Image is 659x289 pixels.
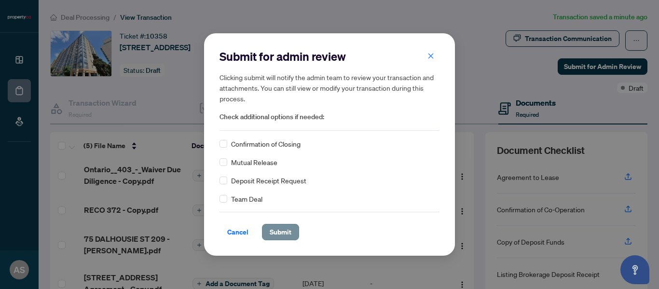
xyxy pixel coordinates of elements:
span: Mutual Release [231,157,277,167]
span: Cancel [227,224,248,240]
button: Open asap [620,255,649,284]
span: Deposit Receipt Request [231,175,306,186]
span: close [427,53,434,59]
span: Confirmation of Closing [231,138,301,149]
button: Submit [262,224,299,240]
span: Submit [270,224,291,240]
button: Cancel [220,224,256,240]
span: Check additional options if needed: [220,111,439,123]
h2: Submit for admin review [220,49,439,64]
span: Team Deal [231,193,262,204]
h5: Clicking submit will notify the admin team to review your transaction and attachments. You can st... [220,72,439,104]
